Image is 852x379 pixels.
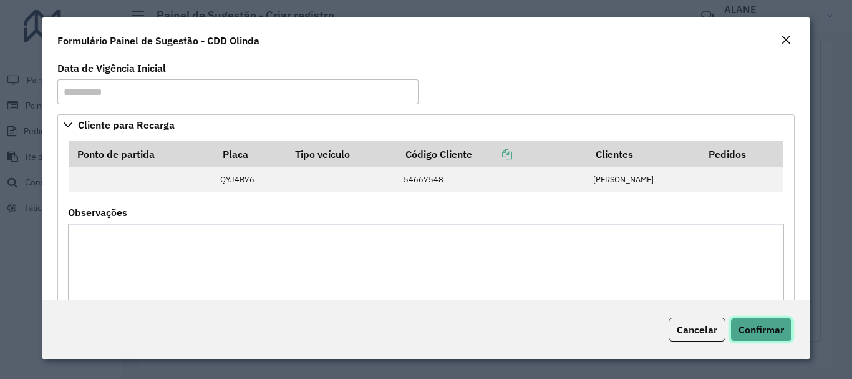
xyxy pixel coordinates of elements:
[472,148,512,160] a: Copiar
[78,120,175,130] span: Cliente para Recarga
[781,35,791,45] em: Fechar
[286,141,397,167] th: Tipo veículo
[68,205,127,220] label: Observações
[57,61,166,76] label: Data de Vigência Inicial
[397,141,587,167] th: Código Cliente
[669,318,725,342] button: Cancelar
[587,141,700,167] th: Clientes
[677,323,717,336] span: Cancelar
[57,33,259,48] h4: Formulário Painel de Sugestão - CDD Olinda
[57,114,794,135] a: Cliente para Recarga
[214,141,287,167] th: Placa
[69,141,214,167] th: Ponto de partida
[700,141,783,167] th: Pedidos
[738,323,784,336] span: Confirmar
[730,318,792,342] button: Confirmar
[587,167,700,192] td: [PERSON_NAME]
[397,167,587,192] td: 54667548
[214,167,287,192] td: QYJ4B76
[57,135,794,345] div: Cliente para Recarga
[777,32,795,49] button: Close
